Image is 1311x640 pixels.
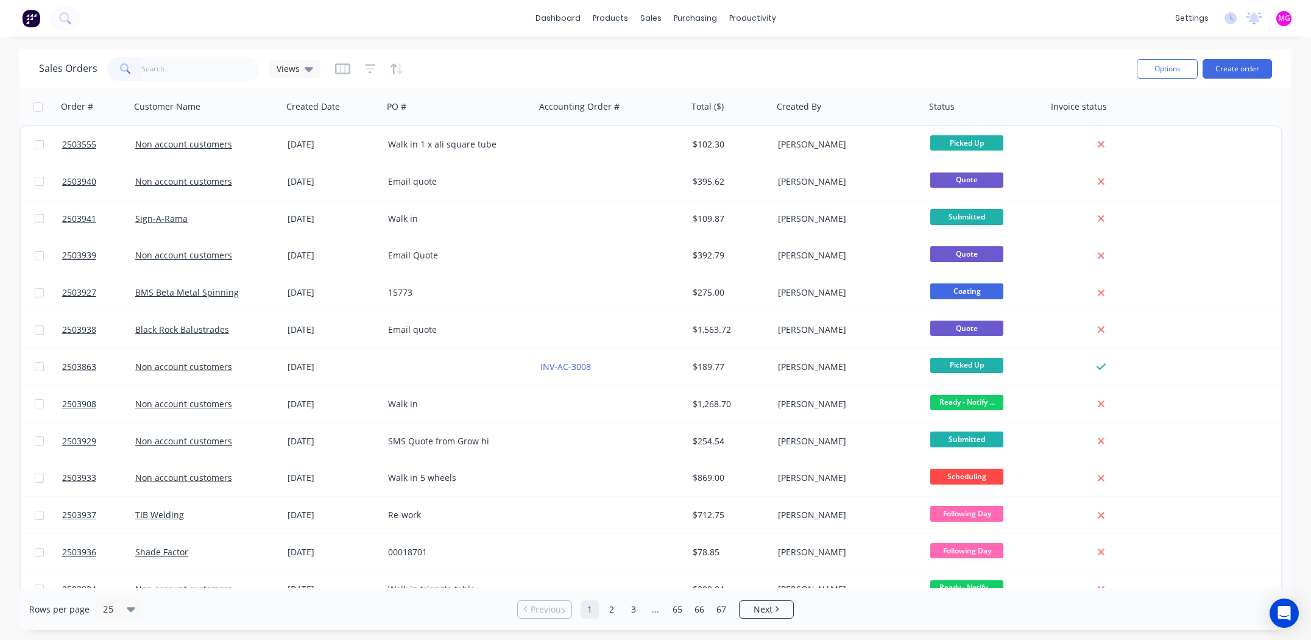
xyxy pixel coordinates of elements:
a: 2503939 [62,237,135,274]
div: Invoice status [1051,101,1107,113]
div: $102.30 [693,138,765,151]
a: Page 67 [712,600,730,619]
a: 2503863 [62,349,135,385]
div: $275.00 [693,286,765,299]
a: Page 2 [602,600,621,619]
span: Following Day [930,506,1003,521]
div: [PERSON_NAME] [778,583,913,596]
div: [PERSON_NAME] [778,138,913,151]
span: 2503927 [62,286,96,299]
div: $869.00 [693,472,765,484]
a: 2503929 [62,423,135,460]
div: $712.75 [693,509,765,521]
div: $254.54 [693,435,765,447]
span: Scheduling [930,469,1003,484]
span: 2503941 [62,213,96,225]
div: [DATE] [288,213,378,225]
a: Page 65 [668,600,687,619]
ul: Pagination [512,600,799,619]
span: Ready - Notify ... [930,395,1003,410]
span: Ready - Notify ... [930,580,1003,596]
a: BMS Beta Metal Spinning [135,286,239,298]
div: [PERSON_NAME] [778,213,913,225]
a: Non account customers [135,472,232,483]
div: Accounting Order # [539,101,620,113]
a: 2503938 [62,311,135,348]
span: 2503937 [62,509,96,521]
div: [DATE] [288,249,378,261]
div: Walk in 5 wheels [388,472,523,484]
a: 2503936 [62,534,135,571]
span: Submitted [930,432,1003,447]
a: Previous page [518,603,571,616]
span: 2503933 [62,472,96,484]
span: Quote [930,246,1003,261]
span: 2503938 [62,324,96,336]
div: [DATE] [288,286,378,299]
span: Picked Up [930,135,1003,151]
div: [PERSON_NAME] [778,176,913,188]
button: Create order [1203,59,1272,79]
div: [PERSON_NAME] [778,324,913,336]
div: Order # [61,101,93,113]
div: [PERSON_NAME] [778,435,913,447]
a: Next page [740,603,793,616]
span: Quote [930,172,1003,188]
a: Non account customers [135,398,232,410]
span: 2503939 [62,249,96,261]
div: [DATE] [288,398,378,410]
span: 2503936 [62,546,96,558]
div: $109.87 [693,213,765,225]
a: Jump forward [646,600,665,619]
div: $189.77 [693,361,765,373]
div: Email quote [388,176,523,188]
div: [DATE] [288,583,378,596]
img: Factory [22,9,40,27]
a: 2503933 [62,460,135,496]
div: [DATE] [288,324,378,336]
div: Walk in [388,398,523,410]
span: Submitted [930,209,1003,224]
span: Rows per page [29,603,90,616]
div: $299.04 [693,583,765,596]
span: 2503555 [62,138,96,151]
div: SMS Quote from Grow hi [388,435,523,447]
div: $1,563.72 [693,324,765,336]
a: 2503941 [62,201,135,237]
div: sales [634,9,668,27]
h1: Sales Orders [39,63,97,74]
div: Email quote [388,324,523,336]
a: 2503934 [62,571,135,608]
span: Picked Up [930,358,1003,373]
div: [PERSON_NAME] [778,398,913,410]
span: MG [1278,13,1290,24]
a: Non account customers [135,249,232,261]
span: Views [277,62,300,75]
span: 2503863 [62,361,96,373]
div: $78.85 [693,546,765,558]
a: Page 1 is your current page [581,600,599,619]
a: Sign-A-Rama [135,213,188,224]
span: 2503940 [62,176,96,188]
span: 2503929 [62,435,96,447]
a: Shade Factor [135,546,188,558]
div: Created By [777,101,821,113]
span: Following Day [930,543,1003,558]
div: purchasing [668,9,723,27]
a: dashboard [529,9,587,27]
div: Total ($) [691,101,724,113]
span: Next [754,603,772,616]
div: PO # [387,101,406,113]
a: Non account customers [135,176,232,187]
div: [DATE] [288,435,378,447]
div: [PERSON_NAME] [778,249,913,261]
div: [PERSON_NAME] [778,361,913,373]
a: Page 3 [624,600,643,619]
input: Search... [141,57,260,81]
div: Re-work [388,509,523,521]
div: [DATE] [288,138,378,151]
div: $392.79 [693,249,765,261]
span: Quote [930,321,1003,336]
a: 2503940 [62,163,135,200]
div: Open Intercom Messenger [1270,599,1299,628]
